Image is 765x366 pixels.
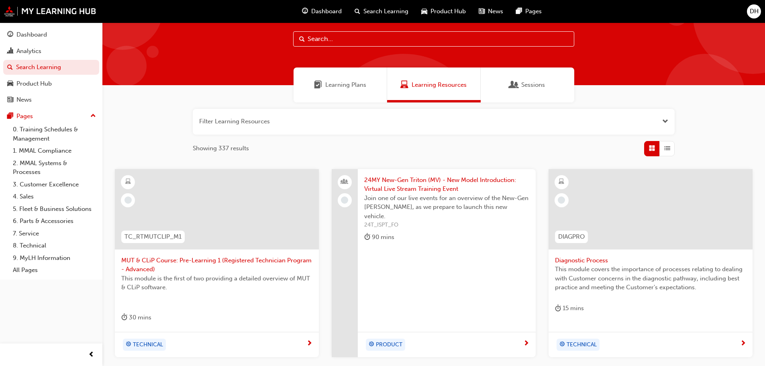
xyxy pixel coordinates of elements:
[10,215,99,227] a: 6. Parts & Accessories
[521,80,545,90] span: Sessions
[124,232,182,241] span: TC_RTMUTCLIP_M1
[364,176,529,194] span: 24MY New-Gen Triton (MV) - New Model Introduction: Virtual Live Stream Training Event
[363,7,408,16] span: Search Learning
[10,264,99,276] a: All Pages
[193,144,249,153] span: Showing 337 results
[559,177,564,187] span: learningResourceType_ELEARNING-icon
[7,48,13,55] span: chart-icon
[3,27,99,42] a: Dashboard
[16,112,33,121] div: Pages
[296,3,348,20] a: guage-iconDashboard
[124,196,132,204] span: learningRecordVerb_NONE-icon
[376,340,402,350] span: PRODUCT
[3,60,99,75] a: Search Learning
[479,6,485,16] span: news-icon
[7,113,13,120] span: pages-icon
[16,47,41,56] div: Analytics
[510,80,518,90] span: Sessions
[750,7,759,16] span: DH
[306,340,312,348] span: next-icon
[649,144,655,153] span: Grid
[293,31,574,47] input: Search...
[3,76,99,91] a: Product Hub
[400,80,408,90] span: Learning Resources
[88,350,94,360] span: prev-icon
[10,123,99,145] a: 0. Training Schedules & Management
[121,256,312,274] span: MUT & CLiP Course: Pre-Learning 1 (Registered Technician Program - Advanced)
[558,196,565,204] span: learningRecordVerb_NONE-icon
[10,190,99,203] a: 4. Sales
[430,7,466,16] span: Product Hub
[90,111,96,121] span: up-icon
[558,232,585,241] span: DIAGPRO
[387,67,481,102] a: Learning ResourcesLearning Resources
[16,30,47,39] div: Dashboard
[7,96,13,104] span: news-icon
[4,6,96,16] img: mmal
[7,31,13,39] span: guage-icon
[10,178,99,191] a: 3. Customer Excellence
[664,144,670,153] span: List
[314,80,322,90] span: Learning Plans
[364,232,370,242] span: duration-icon
[481,67,574,102] a: SessionsSessions
[412,80,467,90] span: Learning Resources
[3,26,99,109] button: DashboardAnalyticsSearch LearningProduct HubNews
[555,303,561,313] span: duration-icon
[348,3,415,20] a: search-iconSearch Learning
[3,92,99,107] a: News
[294,67,387,102] a: Learning PlansLearning Plans
[549,169,753,357] a: DIAGPRODiagnostic ProcessThis module covers the importance of processes relating to dealing with ...
[488,7,503,16] span: News
[311,7,342,16] span: Dashboard
[747,4,761,18] button: DH
[16,79,52,88] div: Product Hub
[121,274,312,292] span: This module is the first of two providing a detailed overview of MUT & CLiP software.
[341,196,348,204] span: learningRecordVerb_NONE-icon
[369,339,374,350] span: target-icon
[325,80,366,90] span: Learning Plans
[16,95,32,104] div: News
[510,3,548,20] a: pages-iconPages
[302,6,308,16] span: guage-icon
[355,6,360,16] span: search-icon
[10,252,99,264] a: 9. MyLH Information
[364,221,529,230] span: 24T_ISPT_FO
[125,177,131,187] span: learningResourceType_ELEARNING-icon
[555,265,746,292] span: This module covers the importance of processes relating to dealing with Customer concerns in the ...
[364,232,394,242] div: 90 mins
[555,303,584,313] div: 15 mins
[3,44,99,59] a: Analytics
[415,3,472,20] a: car-iconProduct Hub
[421,6,427,16] span: car-icon
[567,340,597,350] span: TECHNICAL
[525,7,542,16] span: Pages
[10,227,99,240] a: 7. Service
[364,194,529,221] span: Join one of our live events for an overview of the New-Gen [PERSON_NAME], as we prepare to launch...
[10,239,99,252] a: 8. Technical
[115,169,319,357] a: TC_RTMUTCLIP_M1MUT & CLiP Course: Pre-Learning 1 (Registered Technician Program - Advanced)This m...
[3,109,99,124] button: Pages
[10,203,99,215] a: 5. Fleet & Business Solutions
[559,339,565,350] span: target-icon
[121,313,151,323] div: 30 mins
[10,145,99,157] a: 1. MMAL Compliance
[7,80,13,88] span: car-icon
[10,157,99,178] a: 2. MMAL Systems & Processes
[555,256,746,265] span: Diagnostic Process
[332,169,536,357] a: 24MY New-Gen Triton (MV) - New Model Introduction: Virtual Live Stream Training EventJoin one of ...
[740,340,746,348] span: next-icon
[342,177,347,187] span: people-icon
[121,313,127,323] span: duration-icon
[523,340,529,348] span: next-icon
[7,64,13,71] span: search-icon
[299,35,305,44] span: Search
[472,3,510,20] a: news-iconNews
[126,339,131,350] span: target-icon
[516,6,522,16] span: pages-icon
[133,340,163,350] span: TECHNICAL
[662,117,668,126] button: Open the filter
